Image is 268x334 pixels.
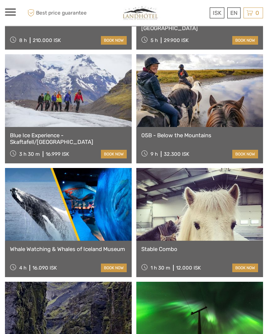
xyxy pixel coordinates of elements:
a: book now [232,264,258,272]
span: 5 h [151,38,158,44]
a: Stable Combo [141,246,258,253]
a: book now [232,150,258,159]
span: 4 h [19,265,26,271]
span: 0 [254,10,260,16]
a: Blue Ice Experience - Skaftafell/[GEOGRAPHIC_DATA] [10,132,127,146]
div: 16.999 ISK [46,151,69,157]
a: book now [232,36,258,45]
div: 12.000 ISK [176,265,201,271]
span: 1 h 30 m [151,265,170,271]
div: 16.090 ISK [32,265,57,271]
span: Best price guarantee [26,8,87,19]
a: book now [101,150,127,159]
a: book now [101,264,127,272]
div: EN [227,8,241,19]
span: 9 h [151,151,158,157]
div: 29.900 ISK [164,38,189,44]
span: ISK [213,10,221,16]
span: 3 h 30 m [19,151,40,157]
a: book now [101,36,127,45]
img: 794-4d1e71b2-5dd0-4a39-8cc1-b0db556bc61e_logo_small.jpg [118,5,163,21]
div: 32.300 ISK [164,151,189,157]
span: 8 h [19,38,27,44]
a: 05B - Below the Mountains [141,132,258,139]
a: Whale Watching & Whales of Iceland Museum [10,246,127,253]
div: 210.000 ISK [33,38,61,44]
